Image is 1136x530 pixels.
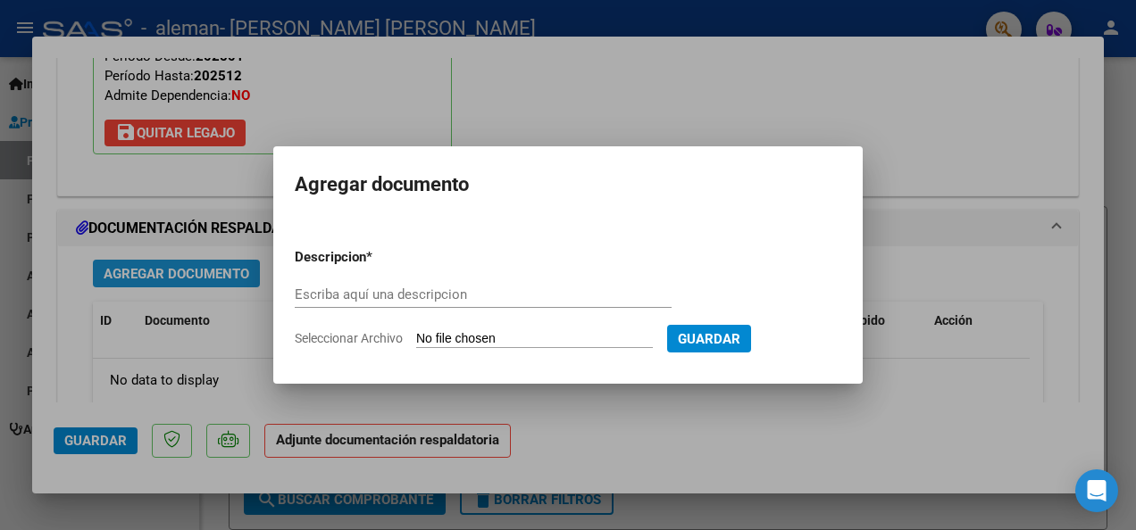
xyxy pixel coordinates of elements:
p: Descripcion [295,247,459,268]
button: Guardar [667,325,751,352]
div: Open Intercom Messenger [1075,469,1118,512]
span: Seleccionar Archivo [295,331,403,345]
span: Guardar [678,331,740,347]
h2: Agregar documento [295,168,841,202]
